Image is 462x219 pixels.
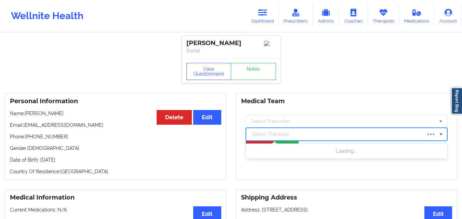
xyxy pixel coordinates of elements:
h3: Medical Information [10,194,221,202]
p: Address: [STREET_ADDRESS] [241,206,452,213]
a: Notes [231,63,276,80]
img: Image%2Fplaceholer-image.png [264,41,276,46]
p: Date of Birth: [DATE] [10,156,221,163]
p: Current Medications: N/A [10,206,221,213]
a: Dashboard [246,5,279,27]
a: Admins [313,5,339,27]
a: Account [434,5,462,27]
a: Medications [399,5,435,27]
div: Loading... [246,145,448,157]
a: Prescribers [279,5,313,27]
p: Name: [PERSON_NAME] [10,110,221,117]
button: Cancel [246,141,274,152]
button: Save [275,141,299,152]
a: Therapists [368,5,399,27]
h3: Medical Team [241,97,452,105]
p: Phone: [PHONE_NUMBER] [10,133,221,140]
div: Select Prescriber [251,119,290,124]
p: Social [186,47,276,54]
p: Country Of Residence: [GEOGRAPHIC_DATA] [10,168,221,175]
p: Gender: [DEMOGRAPHIC_DATA] [10,145,221,152]
button: View Questionnaire [186,63,232,80]
button: Edit [193,110,221,125]
button: Delete [157,110,192,125]
h3: Shipping Address [241,194,452,202]
a: Report Bug [451,87,462,114]
p: Email: [EMAIL_ADDRESS][DOMAIN_NAME] [10,122,221,128]
div: [PERSON_NAME] [186,39,276,47]
h3: Personal Information [10,97,221,105]
a: Coaches [339,5,368,27]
